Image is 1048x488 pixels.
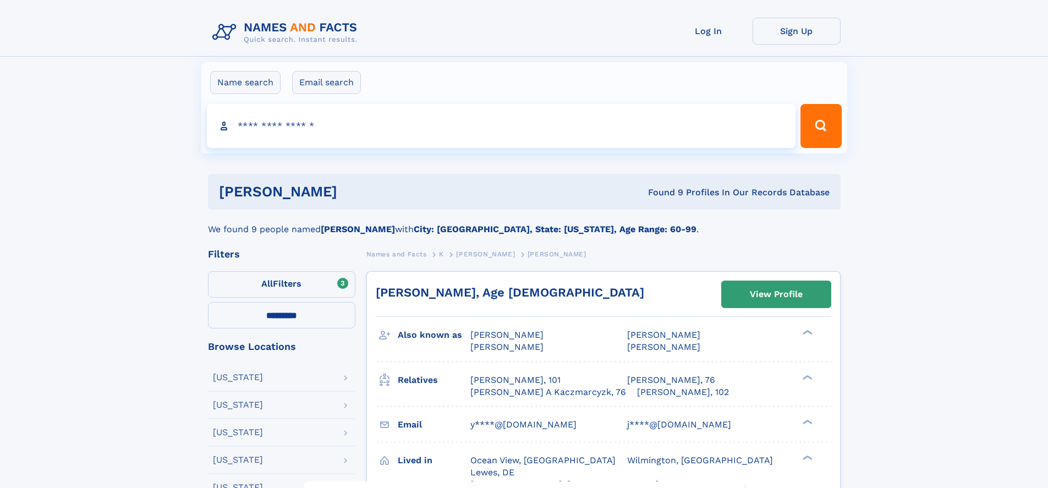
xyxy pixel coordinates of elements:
a: [PERSON_NAME], 102 [637,386,729,398]
a: [PERSON_NAME], 76 [627,374,715,386]
img: Logo Names and Facts [208,18,366,47]
span: [PERSON_NAME] [627,342,700,352]
div: Browse Locations [208,342,355,352]
span: Ocean View, [GEOGRAPHIC_DATA] [470,455,616,465]
div: ❯ [800,454,813,461]
b: [PERSON_NAME] [321,224,395,234]
h3: Lived in [398,451,470,470]
h3: Relatives [398,371,470,390]
label: Name search [210,71,281,94]
div: Filters [208,249,355,259]
a: [PERSON_NAME] [456,247,515,261]
a: [PERSON_NAME], Age [DEMOGRAPHIC_DATA] [376,286,644,299]
div: ❯ [800,329,813,336]
label: Filters [208,271,355,298]
button: Search Button [800,104,841,148]
div: [US_STATE] [213,373,263,382]
div: View Profile [750,282,803,307]
span: [PERSON_NAME] [470,330,544,340]
input: search input [207,104,796,148]
span: [PERSON_NAME] [470,342,544,352]
div: [US_STATE] [213,456,263,464]
div: ❯ [800,374,813,381]
a: View Profile [722,281,831,308]
a: Sign Up [753,18,841,45]
a: [PERSON_NAME], 101 [470,374,561,386]
label: Email search [292,71,361,94]
span: [PERSON_NAME] [456,250,515,258]
span: Wilmington, [GEOGRAPHIC_DATA] [627,455,773,465]
div: We found 9 people named with . [208,210,841,236]
div: [US_STATE] [213,401,263,409]
h3: Email [398,415,470,434]
b: City: [GEOGRAPHIC_DATA], State: [US_STATE], Age Range: 60-99 [414,224,696,234]
div: Found 9 Profiles In Our Records Database [492,187,830,199]
span: K [439,250,444,258]
h3: Also known as [398,326,470,344]
div: [US_STATE] [213,428,263,437]
a: [PERSON_NAME] A Kaczmarcyzk, 76 [470,386,626,398]
span: [PERSON_NAME] [528,250,586,258]
h1: [PERSON_NAME] [219,185,493,199]
span: All [261,278,273,289]
a: Log In [665,18,753,45]
div: ❯ [800,418,813,425]
a: K [439,247,444,261]
span: [PERSON_NAME] [627,330,700,340]
a: Names and Facts [366,247,427,261]
span: Lewes, DE [470,467,514,478]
